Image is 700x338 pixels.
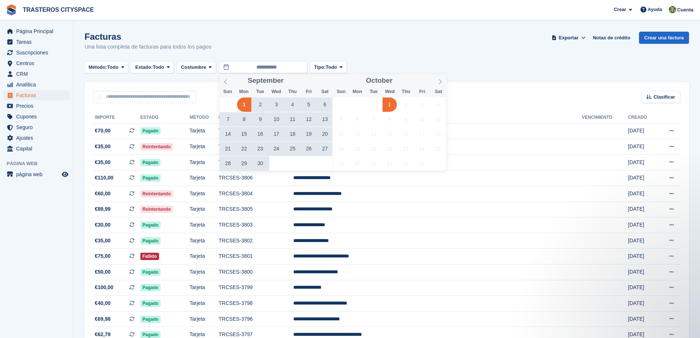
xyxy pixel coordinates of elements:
span: October 1, 2025 [383,97,397,112]
a: Crear una factura [639,32,689,44]
span: €75,00 [95,252,111,260]
span: €50,00 [95,268,111,276]
span: €89,99 [95,205,111,213]
a: menu [4,143,69,154]
button: Estado: Todo [131,61,174,74]
td: [DATE] [628,123,657,139]
span: October 3, 2025 [415,97,429,112]
span: October 20, 2025 [350,142,365,156]
span: October 15, 2025 [383,127,397,141]
span: October 25, 2025 [431,142,445,156]
td: Tarjeta [190,123,219,139]
td: TRCSES-3806 [219,170,293,186]
span: October 11, 2025 [431,112,445,127]
td: Tarjeta [190,139,219,155]
span: Pagado [140,174,161,182]
td: TRCSES-3802 [219,233,293,249]
td: Tarjeta [190,202,219,217]
span: October 22, 2025 [383,142,397,156]
a: menu [4,26,69,36]
span: October 26, 2025 [334,156,348,171]
span: Wed [268,89,284,94]
span: €70,00 [95,127,111,135]
span: September 17, 2025 [269,127,284,141]
span: página web [16,169,60,179]
td: [DATE] [628,311,657,327]
img: stora-icon-8386f47178a22dfd0bd8f6a31ec36ba5ce8667c1dd55bd0f319d3a0aa187defe.svg [6,4,17,15]
span: Pagado [140,221,161,229]
td: [DATE] [628,170,657,186]
span: October 16, 2025 [399,127,413,141]
span: €100,00 [95,284,114,291]
span: Exportar [559,34,578,42]
span: Cuenta [677,6,693,14]
th: Número de factura [219,112,293,124]
span: Sat [317,89,333,94]
td: TRCSES-3800 [219,264,293,280]
span: September 27, 2025 [318,142,332,156]
span: Pagado [140,268,161,276]
span: Método: [89,64,107,71]
span: October 4, 2025 [431,97,445,112]
a: TRASTEROS CITYSPACE [20,4,97,16]
span: September 5, 2025 [302,97,316,112]
span: €30,00 [95,221,111,229]
span: Clasificar [653,93,675,101]
td: TRCSES-3803 [219,217,293,233]
span: September 20, 2025 [318,127,332,141]
a: menu [4,58,69,68]
h1: Facturas [85,32,211,42]
span: €60,00 [95,190,111,198]
td: Tarjeta [190,311,219,327]
span: September 29, 2025 [237,156,251,171]
span: Ayuda [648,6,662,13]
td: Tarjeta [190,264,219,280]
td: Tarjeta [190,170,219,186]
span: October 10, 2025 [415,112,429,127]
span: October 29, 2025 [383,156,397,171]
span: €35,00 [95,237,111,245]
span: September 24, 2025 [269,142,284,156]
button: Costumbre [177,61,216,74]
span: September 2, 2025 [253,97,268,112]
span: September 8, 2025 [237,112,251,127]
span: Sun [333,89,349,94]
span: Wed [382,89,398,94]
a: Vista previa de la tienda [61,170,69,179]
span: September 25, 2025 [286,142,300,156]
span: Pagado [140,316,161,323]
span: October 28, 2025 [366,156,381,171]
span: Capital [16,143,60,154]
span: Todo [107,64,119,71]
span: October 2, 2025 [399,97,413,112]
td: TRCSES-3798 [219,296,293,312]
td: Tarjeta [190,233,219,249]
span: Pagado [140,127,161,135]
img: CitySpace [669,6,676,13]
span: Página web [7,160,73,167]
span: September 15, 2025 [237,127,251,141]
span: October 14, 2025 [366,127,381,141]
a: menú [4,169,69,179]
span: September 22, 2025 [237,142,251,156]
span: October 21, 2025 [366,142,381,156]
span: September 7, 2025 [221,112,235,127]
td: TRCSES-3809 [219,123,293,139]
span: Thu [284,89,301,94]
span: September 9, 2025 [253,112,268,127]
span: €110,00 [95,174,114,182]
span: September 14, 2025 [221,127,235,141]
th: Vencimiento [582,112,628,124]
td: TRCSES-3805 [219,202,293,217]
span: €40,00 [95,299,111,307]
td: [DATE] [628,186,657,202]
span: Todo [326,64,337,71]
td: Tarjeta [190,154,219,170]
span: Pagado [140,284,161,291]
span: Ajustes [16,133,60,143]
span: Reintentando [140,190,173,198]
a: menu [4,69,69,79]
span: Centros [16,58,60,68]
span: Página Principal [16,26,60,36]
span: September 11, 2025 [286,112,300,127]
